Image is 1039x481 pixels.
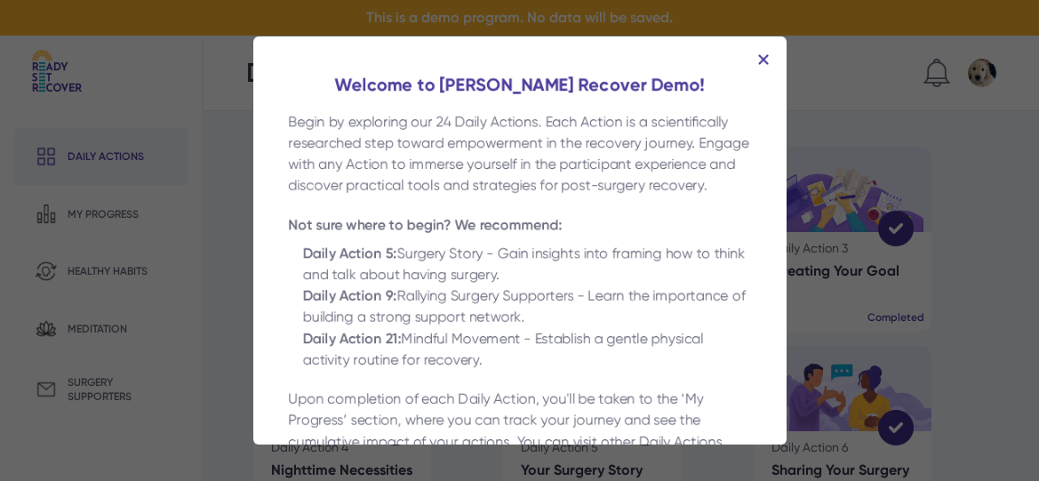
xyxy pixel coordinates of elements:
span: Daily Action 9: [303,287,397,304]
span: Daily Action 5: [303,245,397,261]
img: Close icn [758,54,769,65]
span: Daily Action 21: [303,330,402,347]
div: Welcome to [PERSON_NAME] Recover Demo! [289,72,751,97]
div: Not sure where to begin? We recommend: [289,214,751,236]
div: Begin by exploring our 24 Daily Actions. Each Action is a scientifically researched step toward e... [289,111,751,196]
div: Surgery Story - Gain insights into framing how to think and talk about having surgery. Rallying S... [303,243,751,371]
